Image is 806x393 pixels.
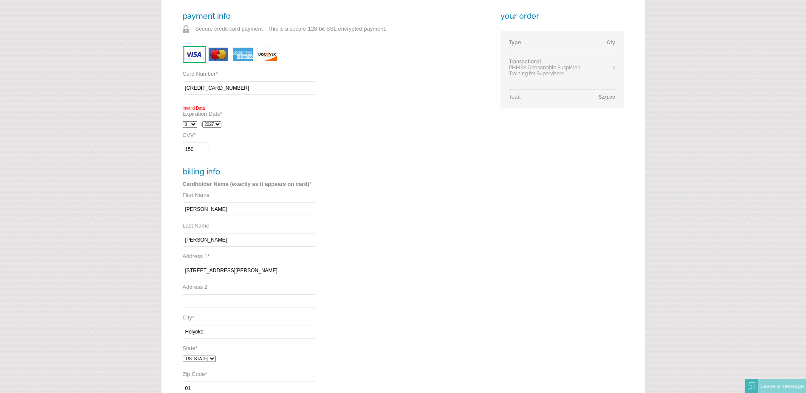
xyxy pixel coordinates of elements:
[501,11,624,20] h3: your order
[599,94,615,100] span: $49.00
[207,46,230,63] img: card-mastercard.jpg
[599,50,615,90] td: 1
[183,46,206,63] img: card-visa.jpg
[509,90,599,100] td: Total
[256,46,279,63] img: card-discover.jpg
[183,284,208,290] label: Address 2
[183,132,196,138] label: CVV
[183,222,209,229] label: Last Name
[509,59,541,65] span: Transactional
[183,192,210,198] label: First Name
[183,117,489,132] div: /
[183,11,489,20] h3: payment info
[183,106,205,111] span: Invalid Data
[183,20,489,37] p: Secure credit card payment - This is a secure 128-bit SSL encrypted payment.
[183,71,218,77] label: Card Number
[183,181,309,187] strong: Cardholder Name (exactly as it appears on card)
[758,379,806,393] div: Leave a message
[748,382,755,390] img: Offline
[183,371,207,377] label: Zip Code
[183,314,194,321] label: City
[183,253,210,259] label: Address 1
[599,40,615,50] td: Qty
[509,40,599,50] td: Type
[232,46,255,63] img: card-amex.jpg
[183,111,223,117] label: Expiration Date
[183,167,489,176] h3: billing info
[183,345,198,351] label: State
[509,50,599,90] td: PHMSA Reasonable Suspicion Training for Supervisors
